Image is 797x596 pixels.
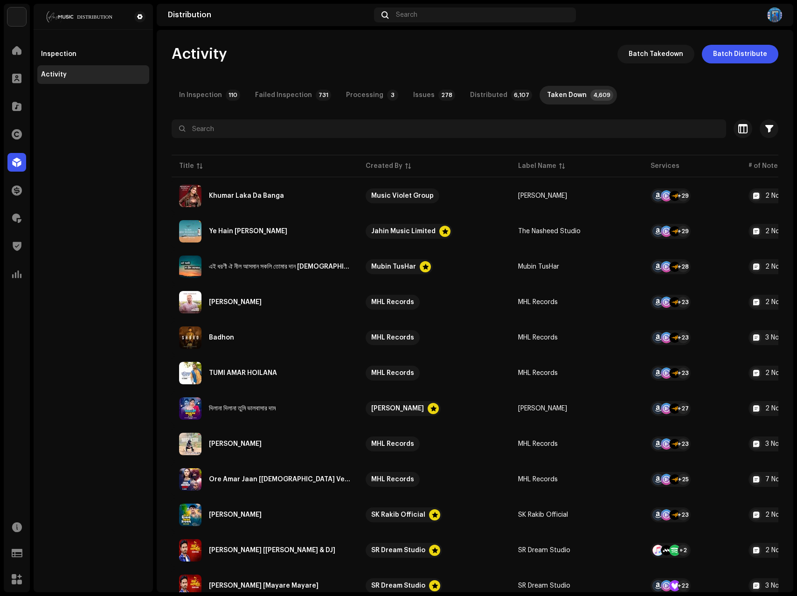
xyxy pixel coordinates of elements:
re-m-nav-item: Inspection [37,45,149,63]
div: +25 [678,474,689,485]
div: +23 [678,509,689,520]
div: SR Dream Studio [371,578,425,593]
div: +23 [678,297,689,308]
img: 5e4483b3-e6cb-4a99-9ad8-29ce9094b33b [767,7,782,22]
div: 2 Notes [765,370,790,376]
span: MHL Records [366,366,503,381]
re-m-nav-item: Activity [37,65,149,84]
div: SR Dream Studio [371,543,425,558]
span: SR Dream Studio [366,543,503,558]
div: [PERSON_NAME] [371,401,424,416]
div: Jahin Music Limited [371,224,436,239]
div: SK Rakib Official [371,507,425,522]
div: +29 [678,226,689,237]
span: Arnob Chowdhury [366,401,503,416]
img: e1eb662f-2c99-4468-b704-97eaf911d434 [179,256,201,278]
div: 3 Notes [765,582,789,589]
div: 2 Notes [765,512,790,518]
div: Activity [41,71,67,78]
img: 2e88c2be-08b1-41ad-945d-e5496e6b6aec [179,433,201,455]
span: Sofia Kaif [518,193,636,199]
div: Ye Hain Mere Muhammad [209,228,287,235]
span: MHL Records [366,437,503,451]
div: MHL Records [518,441,558,447]
div: +22 [678,580,689,591]
div: Issues [413,86,435,104]
div: Created By [366,161,402,171]
div: MHL Records [518,334,558,341]
div: 7 Notes [765,476,790,483]
span: Music Violet Group [366,188,503,203]
img: 0adf4d52-77e4-4e83-b9ea-0dc7db1f4814 [179,397,201,420]
div: AMAR KOLIJAY [209,299,262,305]
span: The Nasheed Studio [518,228,636,235]
span: SR Dream Studio [518,582,636,589]
div: 2 Notes [765,228,790,235]
div: MHL Records [371,472,414,487]
p-badge: 3 [387,90,398,101]
div: Maya Lagaicho [Mayare Mayare] [209,582,319,589]
div: MHL Records [371,437,414,451]
div: Label Name [518,161,556,171]
div: [PERSON_NAME] [518,193,567,199]
div: SR Dream Studio [518,582,570,589]
p-badge: 731 [316,90,331,101]
img: c9061f6f-82f6-4c5c-89ea-4e8135afa4a8 [179,468,201,491]
div: +27 [678,403,689,414]
div: +2 [678,545,689,556]
div: +23 [678,332,689,343]
div: Badhon [209,334,234,341]
span: Batch Distribute [713,45,767,63]
div: SK Rakib Official [518,512,568,518]
div: Mubin TusHar [371,259,416,274]
span: MHL Records [366,472,503,487]
span: SR Dream Studio [518,547,636,554]
span: SK Rakib Official [366,507,503,522]
p-badge: 6,107 [511,90,532,101]
div: Distribution [168,11,370,19]
span: MHL Records [518,299,636,305]
div: Music Violet Group [371,188,434,203]
input: Search [172,119,726,138]
div: +29 [678,190,689,201]
div: TUMI AMAR HOILANA [209,370,277,376]
span: MHL Records [518,441,636,447]
div: Maya Lagaico [LOFI & DJ] [209,547,335,554]
img: fcb2853d-3f22-47f3-b718-b5c05b13bbba [179,539,201,561]
div: 2 Notes [765,405,790,412]
span: SK Rakib Official [518,512,636,518]
span: MHL Records [518,334,636,341]
div: 2 Notes [765,193,790,199]
div: Miss Kori [209,441,262,447]
span: Koli Sarkar [518,405,636,412]
div: Inspection [41,50,76,58]
p-badge: 4,609 [590,90,613,101]
div: MHL Records [371,366,414,381]
img: bb356b9b-6e90-403f-adc8-c282c7c2e227 [7,7,26,26]
div: +23 [678,367,689,379]
div: এই ধরণী ঐ নীল আসমান সকলি তোমার দান আল্লাহ মেহেরবান | Ei Dhoroni Oi Nil Asman Sokoli Tumar Dan All... [209,263,351,270]
span: MHL Records [518,476,636,483]
div: The Nasheed Studio [518,228,581,235]
div: MHL Records [371,295,414,310]
div: +23 [678,438,689,450]
span: Jahin Music Limited [366,224,503,239]
div: Processing [346,86,383,104]
div: দিলানা দিলানা তুমি ভালবাসার দাম [209,405,276,412]
div: MHL Records [518,299,558,305]
span: SR Dream Studio [366,578,503,593]
span: MHL Records [366,295,503,310]
p-badge: 110 [226,90,240,101]
span: Mubin TusHar [366,259,503,274]
div: Mubin TusHar [518,263,559,270]
span: Batch Takedown [629,45,683,63]
div: 3 Notes [765,441,789,447]
div: Title [179,161,194,171]
div: 2 Notes [765,299,790,305]
button: Batch Takedown [617,45,694,63]
div: Distributed [470,86,507,104]
div: +28 [678,261,689,272]
img: d5b1522d-4620-4db1-adc4-6a0c2470b306 [179,291,201,313]
span: Search [396,11,417,19]
span: Mubin TusHar [518,263,636,270]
